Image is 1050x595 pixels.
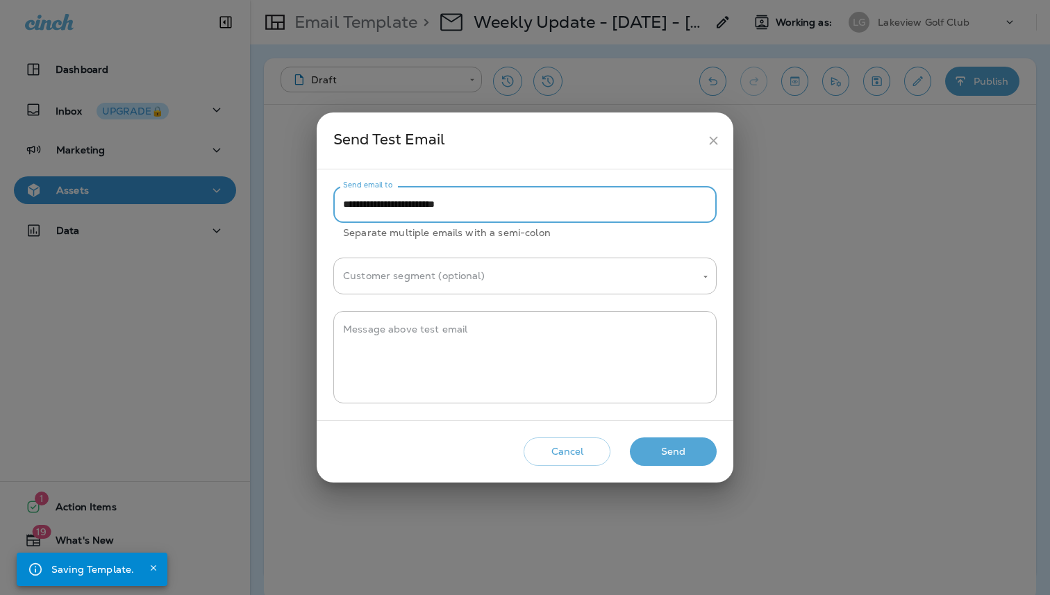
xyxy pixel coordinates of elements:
[343,180,392,190] label: Send email to
[343,225,707,241] p: Separate multiple emails with a semi-colon
[51,557,134,582] div: Saving Template.
[333,128,701,153] div: Send Test Email
[699,271,712,283] button: Open
[524,437,610,466] button: Cancel
[630,437,717,466] button: Send
[145,560,162,576] button: Close
[701,128,726,153] button: close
